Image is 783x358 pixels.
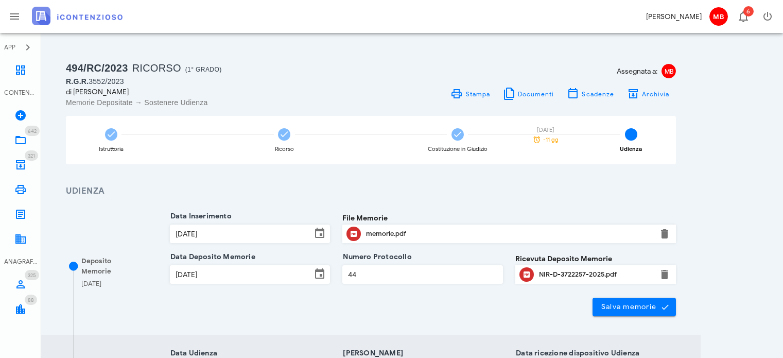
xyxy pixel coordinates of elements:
span: Distintivo [743,6,754,16]
h3: Udienza [66,185,676,198]
span: Distintivo [25,295,37,305]
span: Ricorso [132,62,181,74]
button: Elimina [658,268,671,281]
input: Numero Protocollo [343,266,502,283]
span: Scadenze [581,90,614,98]
a: Stampa [444,87,496,101]
span: Assegnata a: [617,66,657,77]
span: Documenti [517,90,554,98]
span: Salva memorie [601,302,668,312]
button: Archivia [620,87,676,101]
div: [PERSON_NAME] [646,11,702,22]
div: Udienza [620,146,642,152]
button: Scadenze [561,87,621,101]
img: logo-text-2x.png [32,7,123,25]
span: 88 [28,297,34,303]
span: MB [662,64,676,78]
div: Clicca per aprire un'anteprima del file o scaricarlo [366,226,652,242]
div: Ricorso [275,146,294,152]
span: 321 [28,152,35,159]
div: Deposito Memorie [81,256,142,276]
span: 325 [28,272,36,279]
span: MB [709,7,728,26]
div: Clicca per aprire un'anteprima del file o scaricarlo [539,266,652,283]
span: -11 gg [543,137,559,143]
label: Data Deposito Memorie [167,252,255,262]
div: di [PERSON_NAME] [66,87,365,97]
div: Costituzione in Giudizio [428,146,488,152]
span: Distintivo [25,126,40,136]
div: [DATE] [81,279,101,289]
span: Distintivo [25,270,39,280]
span: Stampa [465,90,490,98]
button: Documenti [496,87,561,101]
div: NIR-D-3722257-2025.pdf [539,270,652,279]
div: memorie.pdf [366,230,652,238]
div: 3552/2023 [66,76,365,87]
div: Memorie Depositate → Sostenere Udienza [66,97,365,108]
label: Ricevuta Deposito Memorie [515,253,612,264]
span: 4 [625,128,637,141]
span: (1° Grado) [185,66,222,73]
button: Elimina [658,228,671,240]
span: Archivia [641,90,670,98]
span: Distintivo [25,150,38,161]
label: Data Inserimento [167,211,232,221]
button: MB [706,4,730,29]
label: File Memorie [342,213,388,224]
button: Clicca per aprire un'anteprima del file o scaricarlo [519,267,534,282]
label: Numero Protocollo [340,252,412,262]
div: ANAGRAFICA [4,257,37,266]
button: Clicca per aprire un'anteprima del file o scaricarlo [346,227,361,241]
div: [DATE] [528,127,564,133]
button: Salva memorie [593,298,676,316]
div: CONTENZIOSO [4,88,37,97]
span: 494/RC/2023 [66,62,128,74]
span: R.G.R. [66,77,89,86]
div: Istruttoria [99,146,124,152]
span: 642 [28,128,37,134]
button: Distintivo [730,4,755,29]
